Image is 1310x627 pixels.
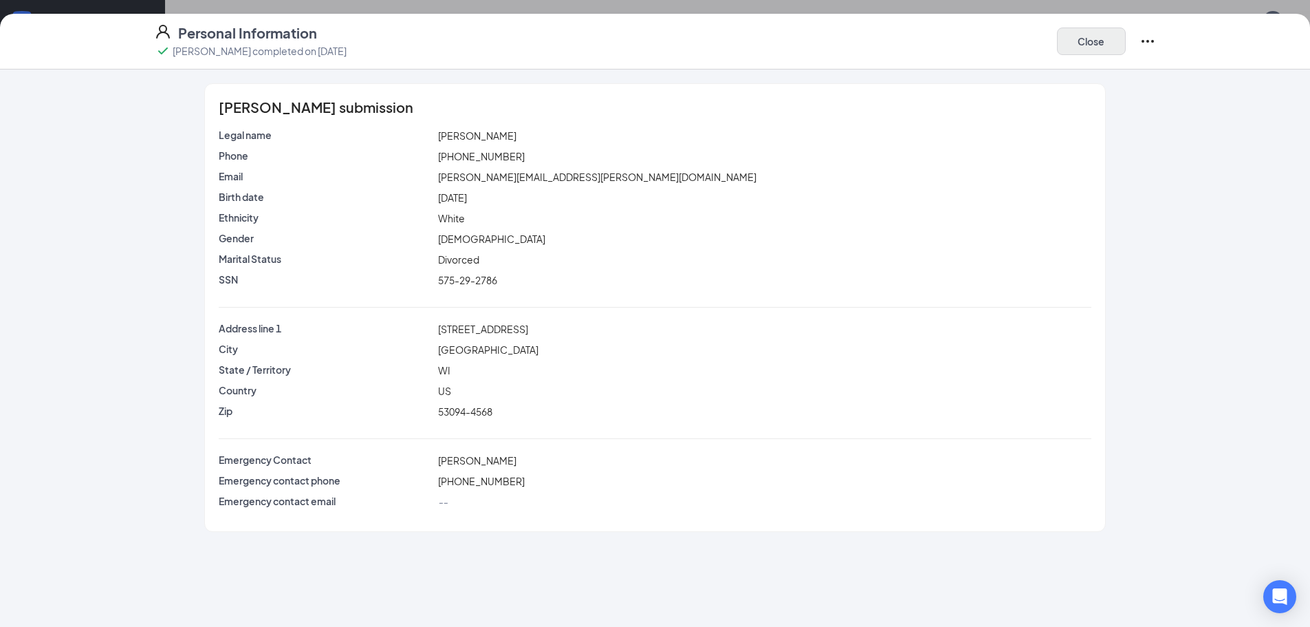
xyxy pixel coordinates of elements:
span: [PERSON_NAME][EMAIL_ADDRESS][PERSON_NAME][DOMAIN_NAME] [438,171,756,183]
span: 575-29-2786 [438,274,497,286]
p: Emergency contact email [219,494,433,508]
p: State / Territory [219,363,433,376]
p: Address line 1 [219,321,433,335]
span: [STREET_ADDRESS] [438,323,528,335]
span: US [438,385,451,397]
p: [PERSON_NAME] completed on [DATE] [173,44,347,58]
span: WI [438,364,450,376]
p: Legal name [219,128,433,142]
p: Gender [219,231,433,245]
span: [PHONE_NUMBER] [438,475,525,487]
svg: Checkmark [155,43,171,59]
svg: Ellipses [1139,33,1156,50]
p: Birth date [219,190,433,204]
div: Open Intercom Messenger [1263,580,1296,613]
p: Email [219,169,433,183]
p: Marital Status [219,252,433,266]
p: City [219,342,433,356]
p: Zip [219,404,433,418]
span: -- [438,496,448,508]
p: Ethnicity [219,211,433,224]
span: [PHONE_NUMBER] [438,150,525,162]
span: 53094-4568 [438,405,492,418]
h4: Personal Information [178,23,317,43]
span: Divorced [438,253,479,266]
p: SSN [219,273,433,286]
span: [PERSON_NAME] [438,129,516,142]
p: Emergency contact phone [219,474,433,487]
span: [DEMOGRAPHIC_DATA] [438,233,545,245]
p: Phone [219,149,433,162]
button: Close [1057,28,1126,55]
span: [GEOGRAPHIC_DATA] [438,343,538,356]
span: [PERSON_NAME] submission [219,100,413,114]
svg: User [155,23,171,40]
span: White [438,212,465,224]
p: Country [219,383,433,397]
span: [DATE] [438,191,467,204]
p: Emergency Contact [219,453,433,467]
span: [PERSON_NAME] [438,454,516,467]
